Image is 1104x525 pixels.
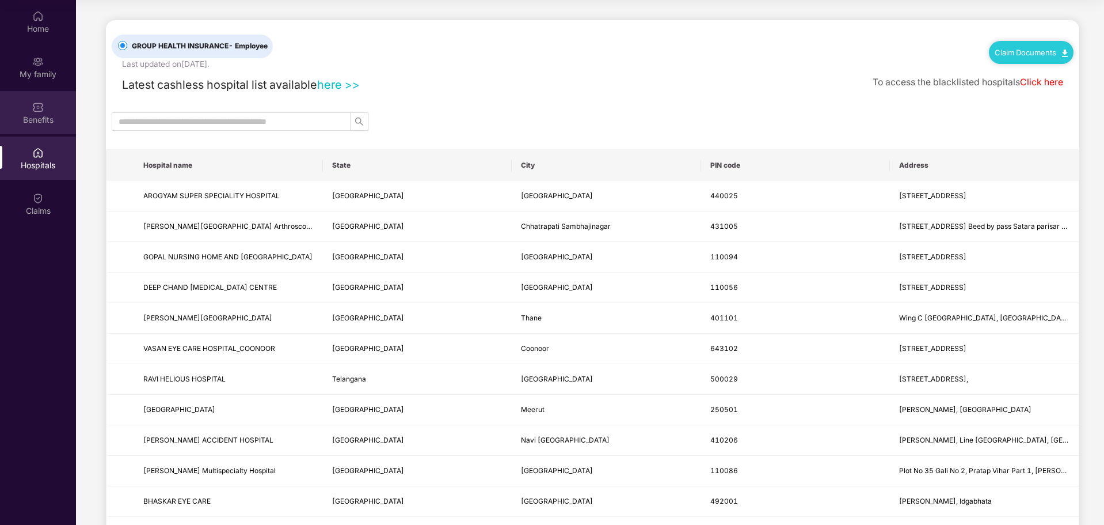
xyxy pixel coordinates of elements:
[710,497,738,505] span: 492001
[899,283,966,292] span: [STREET_ADDRESS]
[890,456,1079,486] td: Plot No 35 Gali No 2, Pratap Vihar Part 1, Kirari
[332,314,404,322] span: [GEOGRAPHIC_DATA]
[899,191,966,200] span: [STREET_ADDRESS]
[1062,50,1068,57] img: svg+xml;base64,PHN2ZyB4bWxucz0iaHR0cDovL3d3dy53My5vcmcvMjAwMC9zdmciIHdpZHRoPSIxMC40IiBoZWlnaHQ9Ij...
[332,283,404,292] span: [GEOGRAPHIC_DATA]
[899,252,966,261] span: [STREET_ADDRESS]
[890,150,1079,181] th: Address
[323,242,512,273] td: Delhi
[899,405,1031,414] span: [PERSON_NAME], [GEOGRAPHIC_DATA]
[323,150,512,181] th: State
[890,242,1079,273] td: B-1, Jyoti Nagar, Loni Road
[143,497,211,505] span: BHASKAR EYE CARE
[521,375,593,383] span: [GEOGRAPHIC_DATA]
[512,181,701,211] td: Nagpur
[890,395,1079,425] td: JANI KHURD, BHAGAT ROAD
[512,456,701,486] td: New Delhi
[351,117,368,126] span: search
[134,181,323,211] td: AROGYAM SUPER SPECIALITY HOSPITAL
[350,112,368,131] button: search
[890,273,1079,303] td: B-16, Pillar No. 227, Main Rohtak Road
[521,436,610,444] span: Navi [GEOGRAPHIC_DATA]
[143,252,313,261] span: GOPAL NURSING HOME AND [GEOGRAPHIC_DATA]
[521,466,593,475] span: [GEOGRAPHIC_DATA]
[229,41,268,50] span: - Employee
[899,466,1092,475] span: Plot No 35 Gali No 2, Pratap Vihar Part 1, [PERSON_NAME]
[890,303,1079,334] td: Wing C Radha Govind Park, Uttan Road
[134,364,323,395] td: RAVI HELIOUS HOSPITAL
[521,222,611,231] span: Chhatrapati Sambhajinagar
[134,486,323,517] td: BHASKAR EYE CARE
[143,161,314,170] span: Hospital name
[323,486,512,517] td: Chattisgarh
[134,456,323,486] td: Tomar Multispecialty Hospital
[323,211,512,242] td: Maharashtra
[32,10,44,22] img: svg+xml;base64,PHN2ZyBpZD0iSG9tZSIgeG1sbnM9Imh0dHA6Ly93d3cudzMub3JnLzIwMDAvc3ZnIiB3aWR0aD0iMjAiIG...
[134,334,323,364] td: VASAN EYE CARE HOSPITAL_COONOOR
[323,364,512,395] td: Telangana
[122,58,210,71] div: Last updated on [DATE] .
[512,364,701,395] td: Hyderabad
[323,425,512,456] td: Maharashtra
[710,466,738,475] span: 110086
[710,436,738,444] span: 410206
[899,344,966,353] span: [STREET_ADDRESS]
[143,191,280,200] span: AROGYAM SUPER SPECIALITY HOSPITAL
[710,314,738,322] span: 401101
[134,425,323,456] td: MHATRE ACCIDENT HOSPITAL
[143,466,276,475] span: [PERSON_NAME] Multispecialty Hospital
[710,222,738,231] span: 431005
[701,150,890,181] th: PIN code
[873,77,1020,88] span: To access the blacklisted hospitals
[890,425,1079,456] td: Shivram Sadan, Line Ali Shivaji Road, Opp ST Stand
[899,314,1072,322] span: Wing C [GEOGRAPHIC_DATA], [GEOGRAPHIC_DATA]
[323,273,512,303] td: Delhi
[512,150,701,181] th: City
[127,41,272,52] span: GROUP HEALTH INSURANCE
[512,425,701,456] td: Navi Mumbai
[521,191,593,200] span: [GEOGRAPHIC_DATA]
[143,222,435,231] span: [PERSON_NAME][GEOGRAPHIC_DATA] Arthroscopy & Orthopedic Superspeciality Center
[899,497,992,505] span: [PERSON_NAME], Idgabhata
[1020,77,1063,88] a: Click here
[890,486,1079,517] td: Dani bhawan, Idgabhata
[323,334,512,364] td: Tamil Nadu
[899,375,968,383] span: [STREET_ADDRESS],
[512,486,701,517] td: Raipur
[332,252,404,261] span: [GEOGRAPHIC_DATA]
[890,334,1079,364] td: 75/75 1 Mount Road, Kumaran Nagar
[512,334,701,364] td: Coonoor
[32,147,44,158] img: svg+xml;base64,PHN2ZyBpZD0iSG9zcGl0YWxzIiB4bWxucz0iaHR0cDovL3d3dy53My5vcmcvMjAwMC9zdmciIHdpZHRoPS...
[122,78,317,92] span: Latest cashless hospital list available
[332,344,404,353] span: [GEOGRAPHIC_DATA]
[521,283,593,292] span: [GEOGRAPHIC_DATA]
[710,375,738,383] span: 500029
[323,303,512,334] td: Maharashtra
[521,314,542,322] span: Thane
[890,211,1079,242] td: Plot No.11 Sarve No.3/4 Beed by pass Satara parisar Mustafabad, Amdar Road Satara Parisar Session...
[317,78,360,92] a: here >>
[710,283,738,292] span: 110056
[521,344,549,353] span: Coonoor
[710,405,738,414] span: 250501
[899,161,1069,170] span: Address
[134,303,323,334] td: DHANVANTARI HOSPITAL
[521,497,593,505] span: [GEOGRAPHIC_DATA]
[512,242,701,273] td: New Delhi
[512,211,701,242] td: Chhatrapati Sambhajinagar
[134,211,323,242] td: Shri Swami Samarth Hospital Arthroscopy & Orthopedic Superspeciality Center
[143,405,215,414] span: [GEOGRAPHIC_DATA]
[332,375,366,383] span: Telangana
[323,395,512,425] td: Uttar Pradesh
[890,181,1079,211] td: 34, Sita Nagar, Wardha Road
[143,344,275,353] span: VASAN EYE CARE HOSPITAL_COONOOR
[323,456,512,486] td: Delhi
[134,273,323,303] td: DEEP CHAND DIALYSIS CENTRE
[332,405,404,414] span: [GEOGRAPHIC_DATA]
[332,466,404,475] span: [GEOGRAPHIC_DATA]
[332,436,404,444] span: [GEOGRAPHIC_DATA]
[521,252,593,261] span: [GEOGRAPHIC_DATA]
[32,192,44,204] img: svg+xml;base64,PHN2ZyBpZD0iQ2xhaW0iIHhtbG5zPSJodHRwOi8vd3d3LnczLm9yZy8yMDAwL3N2ZyIgd2lkdGg9IjIwIi...
[710,252,738,261] span: 110094
[143,436,273,444] span: [PERSON_NAME] ACCIDENT HOSPITAL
